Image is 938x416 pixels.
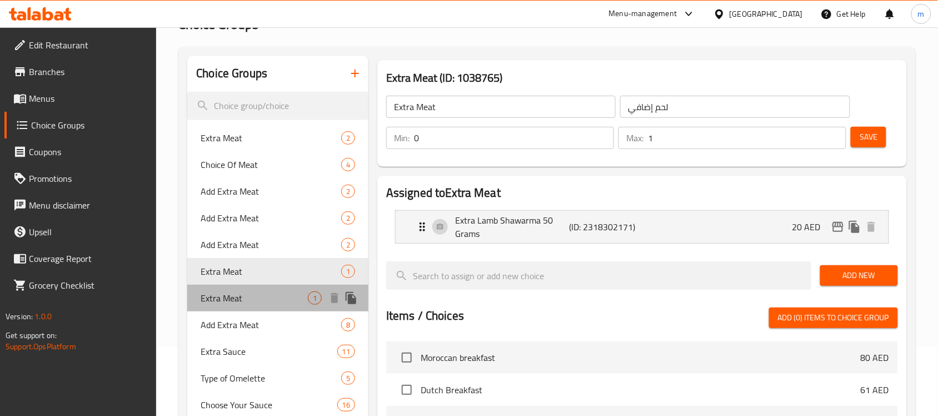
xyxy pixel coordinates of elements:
div: Add Extra Meat2 [187,231,368,258]
p: 61 AED [861,383,889,397]
span: 11 [338,346,355,357]
a: Support.OpsPlatform [6,339,76,354]
a: Menus [4,85,157,112]
button: Add (0) items to choice group [769,308,898,328]
input: search [386,261,811,290]
p: (ID: 2318302171) [569,220,645,234]
p: Max: [626,131,643,145]
span: Type of Omelette [201,372,341,385]
div: Choices [337,345,355,358]
span: 1 [342,266,355,277]
span: 4 [342,160,355,170]
span: 2 [342,186,355,197]
div: Extra Meat1 [187,258,368,285]
div: Add Extra Meat2 [187,205,368,231]
span: Upsell [29,225,148,239]
span: 1 [308,293,321,304]
button: Save [851,127,886,147]
span: Extra Meat [201,265,341,278]
div: Add Extra Meat2 [187,178,368,205]
p: Min: [394,131,410,145]
button: duplicate [846,219,863,235]
div: Menu-management [609,7,677,21]
a: Coverage Report [4,245,157,272]
span: Extra Meat [201,131,341,145]
p: Extra Lamb Shawarma 50 Grams [455,214,569,240]
span: 2 [342,213,355,224]
span: Promotions [29,172,148,185]
a: Menu disclaimer [4,192,157,219]
button: delete [863,219,880,235]
li: Expand [386,206,898,248]
p: 20 AED [792,220,830,234]
span: Coverage Report [29,252,148,265]
h3: Extra Meat (ID: 1038765) [386,69,898,87]
span: 2 [342,133,355,143]
h2: Assigned to Extra Meat [386,185,898,201]
div: Choices [341,372,355,385]
button: Add New [820,265,898,286]
button: delete [326,290,343,306]
span: 2 [342,240,355,250]
div: Choices [341,318,355,331]
div: Add Extra Meat8 [187,311,368,338]
div: Extra Sauce11 [187,338,368,365]
a: Promotions [4,165,157,192]
div: Choices [341,131,355,145]
input: search [187,92,368,120]
div: Expand [396,211,889,243]
h2: Items / Choices [386,308,464,324]
div: Choice Of Meat4 [187,151,368,178]
span: Coupons [29,145,148,159]
span: 1.0.0 [34,309,52,324]
h2: Choice Groups [196,65,267,82]
a: Coupons [4,138,157,165]
span: Get support on: [6,328,57,343]
div: Extra Meat1deleteduplicate [187,285,368,311]
a: Edit Restaurant [4,32,157,58]
button: edit [830,219,846,235]
span: Save [860,130,877,144]
span: Add Extra Meat [201,185,341,198]
span: Select choice [395,378,418,402]
span: Choose Your Sauce [201,398,337,412]
a: Grocery Checklist [4,272,157,299]
span: m [918,8,925,20]
span: Version: [6,309,33,324]
a: Branches [4,58,157,85]
span: Add Extra Meat [201,238,341,251]
span: 5 [342,373,355,384]
div: Choices [337,398,355,412]
a: Choice Groups [4,112,157,138]
div: Choices [341,185,355,198]
span: Extra Sauce [201,345,337,358]
span: 16 [338,400,355,410]
span: Menus [29,92,148,105]
div: Type of Omelette5 [187,365,368,392]
div: Choices [308,291,322,305]
span: Select choice [395,346,418,369]
span: Extra Meat [201,291,308,305]
span: Moroccan breakfast [421,351,861,364]
div: Choices [341,211,355,225]
span: Menu disclaimer [29,199,148,212]
span: 8 [342,320,355,330]
span: Add New [829,269,889,283]
a: Upsell [4,219,157,245]
div: Choices [341,158,355,171]
span: Choice Groups [31,118,148,132]
span: Grocery Checklist [29,279,148,292]
span: Dutch Breakfast [421,383,861,397]
div: [GEOGRAPHIC_DATA] [730,8,803,20]
button: duplicate [343,290,360,306]
span: Add Extra Meat [201,211,341,225]
span: Branches [29,65,148,78]
span: Edit Restaurant [29,38,148,52]
span: Choice Of Meat [201,158,341,171]
div: Extra Meat2 [187,125,368,151]
p: 80 AED [861,351,889,364]
span: Add (0) items to choice group [778,311,889,325]
span: Add Extra Meat [201,318,341,331]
